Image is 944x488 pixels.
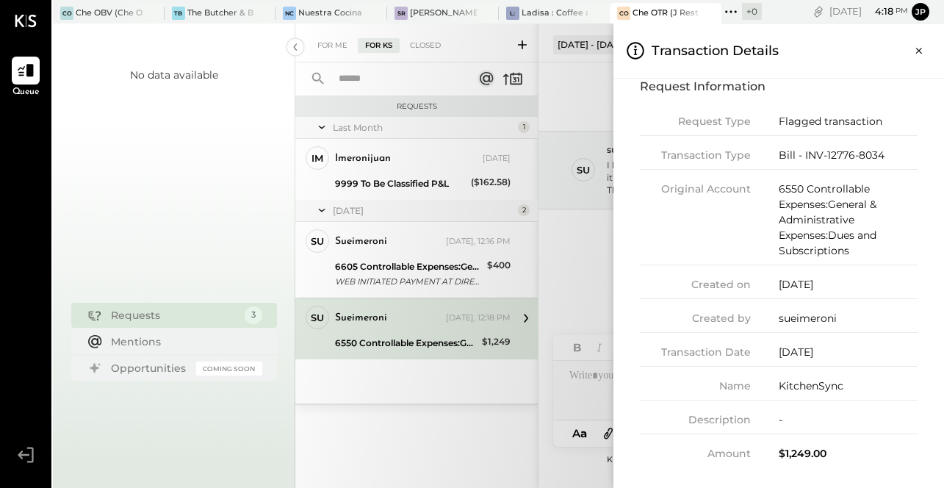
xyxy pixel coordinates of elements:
div: - [779,412,918,428]
div: CO [60,7,73,20]
div: Coming Soon [196,362,262,376]
div: 6550 Controllable Expenses:General & Administrative Expenses:Dues and Subscriptions [779,182,918,259]
div: Che OBV (Che OBV LLC) - Ignite [76,7,143,19]
div: Transaction Type [640,148,751,163]
span: pm [896,6,908,16]
div: TB [172,7,185,20]
div: Opportunities [111,361,189,376]
div: Che OTR (J Restaurant LLC) - Ignite [633,7,699,19]
div: No data available [130,68,218,82]
h4: Request Information [640,74,918,99]
div: [DATE] [779,345,918,360]
div: Bill - INV-12776-8034 [779,148,918,163]
div: Ladisa : Coffee at Lola's [522,7,588,19]
div: Flagged transaction [779,114,918,129]
div: Created by [640,311,751,326]
div: Nuestra Cocina LLC - [GEOGRAPHIC_DATA] [298,7,365,19]
div: + 0 [742,3,762,20]
div: The Butcher & Barrel (L Argento LLC) - [GEOGRAPHIC_DATA] [187,7,254,19]
div: L: [506,7,519,20]
div: Transaction Date [640,345,751,360]
div: Name [640,378,751,394]
div: $1,249.00 [779,446,918,462]
div: KitchenSync [779,378,918,394]
span: 4 : 18 [864,4,893,18]
div: copy link [811,4,826,19]
a: Queue [1,57,51,99]
div: CO [617,7,630,20]
button: Close panel [906,37,932,64]
div: SR [394,7,408,20]
button: jp [912,3,929,21]
div: Mentions [111,334,255,349]
div: sueimeroni [779,311,918,326]
div: Original Account [640,182,751,197]
div: Description [640,412,751,428]
div: NC [283,7,296,20]
div: [DATE] [829,4,908,18]
span: Queue [12,86,40,99]
div: [DATE] [779,277,918,293]
div: [PERSON_NAME]' Rooftop - Ignite [410,7,477,19]
div: 3 [245,306,262,324]
div: Amount [640,446,751,462]
div: Created on [640,277,751,293]
div: Requests [111,308,237,323]
h3: Transaction Details [652,35,779,66]
div: Request Type [640,114,751,129]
